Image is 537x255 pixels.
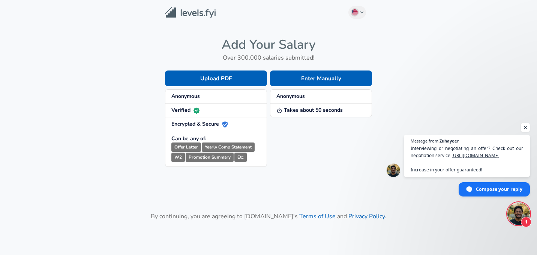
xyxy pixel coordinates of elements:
strong: Takes about 50 seconds [276,106,343,114]
div: Open chat [507,202,530,225]
img: English (US) [352,9,358,15]
button: English (US) [348,6,366,19]
button: Enter Manually [270,70,372,86]
span: 1 [521,217,531,227]
strong: Encrypted & Secure [171,120,228,127]
span: Interviewing or negotiating an offer? Check out our negotiation service: Increase in your offer g... [411,145,523,173]
h4: Add Your Salary [165,37,372,52]
button: Upload PDF [165,70,267,86]
small: Yearly Comp Statement [202,142,255,152]
a: Terms of Use [299,212,336,220]
small: Offer Letter [171,142,201,152]
img: Levels.fyi [165,7,216,18]
a: Privacy Policy [348,212,385,220]
strong: Anonymous [171,93,200,100]
small: Etc [234,153,247,162]
small: W2 [171,153,185,162]
span: Message from [411,139,438,143]
span: Zuhayeer [439,139,459,143]
strong: Verified [171,106,199,114]
strong: Can be any of: [171,135,206,142]
span: Compose your reply [476,183,522,196]
strong: Anonymous [276,93,305,100]
h6: Over 300,000 salaries submitted! [165,52,372,63]
small: Promotion Summary [186,153,234,162]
